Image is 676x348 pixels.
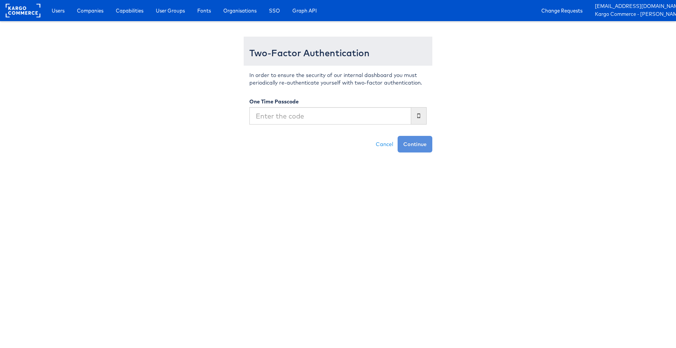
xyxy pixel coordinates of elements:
span: Companies [77,7,103,14]
a: Graph API [287,4,323,17]
span: SSO [269,7,280,14]
a: Capabilities [110,4,149,17]
button: Continue [398,136,432,152]
span: Organisations [223,7,257,14]
span: Capabilities [116,7,143,14]
a: Cancel [371,136,398,152]
a: Change Requests [536,4,588,17]
span: Graph API [292,7,317,14]
a: Users [46,4,70,17]
span: User Groups [156,7,185,14]
a: SSO [263,4,286,17]
h3: Two-Factor Authentication [249,48,427,58]
a: [EMAIL_ADDRESS][DOMAIN_NAME] [595,3,670,11]
p: In order to ensure the security of our internal dashboard you must periodically re-authenticate y... [249,71,427,86]
span: Users [52,7,65,14]
a: Fonts [192,4,217,17]
input: Enter the code [249,107,411,125]
span: Fonts [197,7,211,14]
a: User Groups [150,4,191,17]
a: Organisations [218,4,262,17]
a: Kargo Commerce - [PERSON_NAME] [595,11,670,18]
a: Companies [71,4,109,17]
label: One Time Passcode [249,98,299,105]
